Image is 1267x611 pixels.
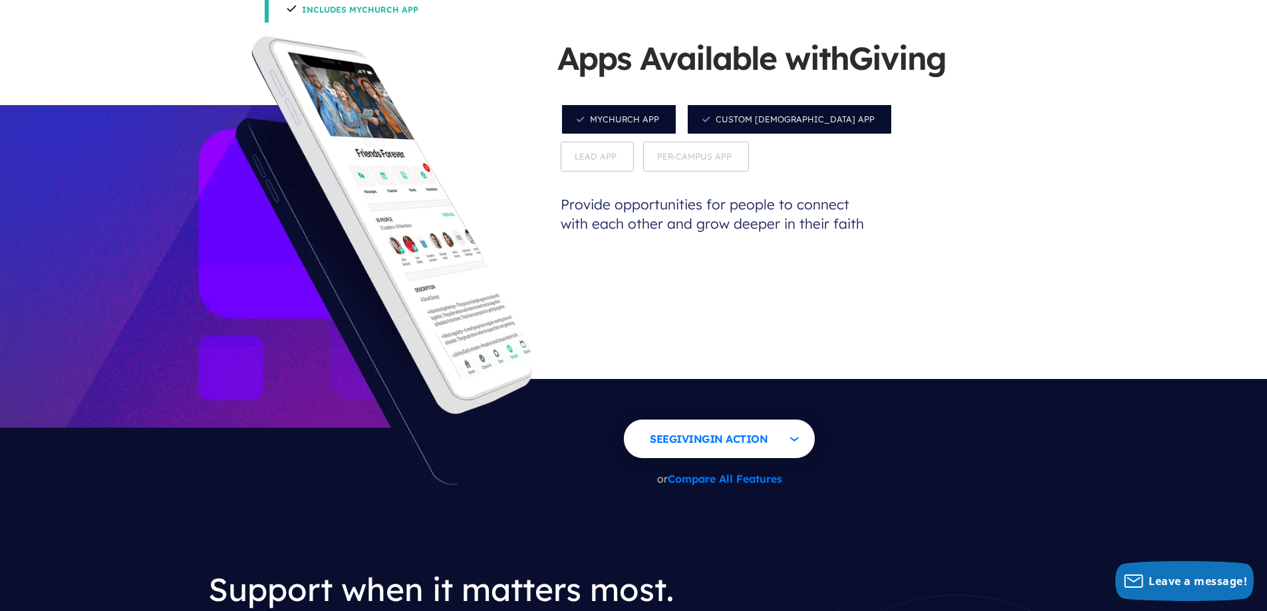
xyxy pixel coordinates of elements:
[686,104,893,135] span: Custom [DEMOGRAPHIC_DATA] App
[624,464,815,494] p: or
[669,432,710,445] span: Giving
[668,472,782,485] a: Compare All Features
[1115,561,1254,601] button: Leave a message!
[561,142,634,172] span: Lead App
[643,142,749,172] span: Per-Campus App
[557,36,956,100] h5: Apps Available with
[1149,574,1247,588] span: Leave a message!
[561,104,677,135] span: MyChurch App
[557,175,877,253] p: Provide opportunities for people to connect with each other and grow deeper in their faith
[624,420,815,458] button: SeeGivingin Action
[849,38,946,78] span: Giving
[257,43,532,386] img: app_screens-church-mychurch.png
